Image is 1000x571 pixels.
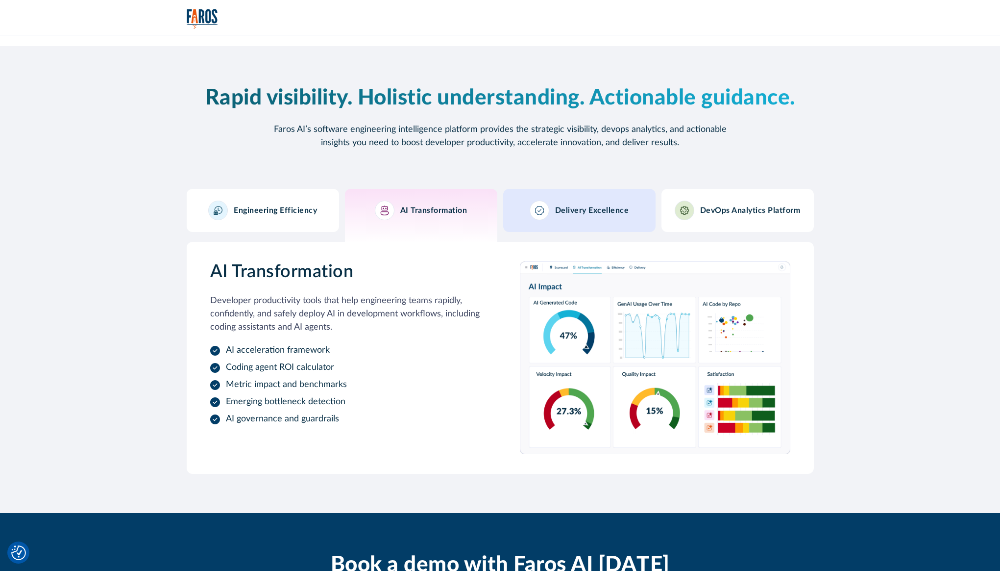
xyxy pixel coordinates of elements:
[210,413,481,426] li: AI governance and guardrails
[555,206,629,215] h3: Delivery Excellence
[700,206,801,215] h3: DevOps Analytics Platform
[187,9,218,29] img: Logo of the analytics and reporting company Faros.
[400,206,467,215] h3: AI Transformation
[187,9,218,29] a: home
[265,123,735,150] p: Faros AI’s software engineering intelligence platform provides the strategic visibility, devops a...
[210,361,481,374] li: Coding agent ROI calculator
[187,85,814,111] h2: Rapid visibility. Holistic understanding. Actionable guidance.
[210,395,481,409] li: Emerging bottleneck detection
[11,545,26,560] button: Cookie Settings
[210,294,481,334] p: Developer productivity tools that help engineering teams rapidly, confidently, and safely deploy ...
[210,378,481,391] li: Metric impact and benchmarks
[210,261,481,283] h3: AI Transformation
[11,545,26,560] img: Revisit consent button
[234,206,317,215] h3: Engineering Efficiency
[210,344,481,357] li: AI acceleration framework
